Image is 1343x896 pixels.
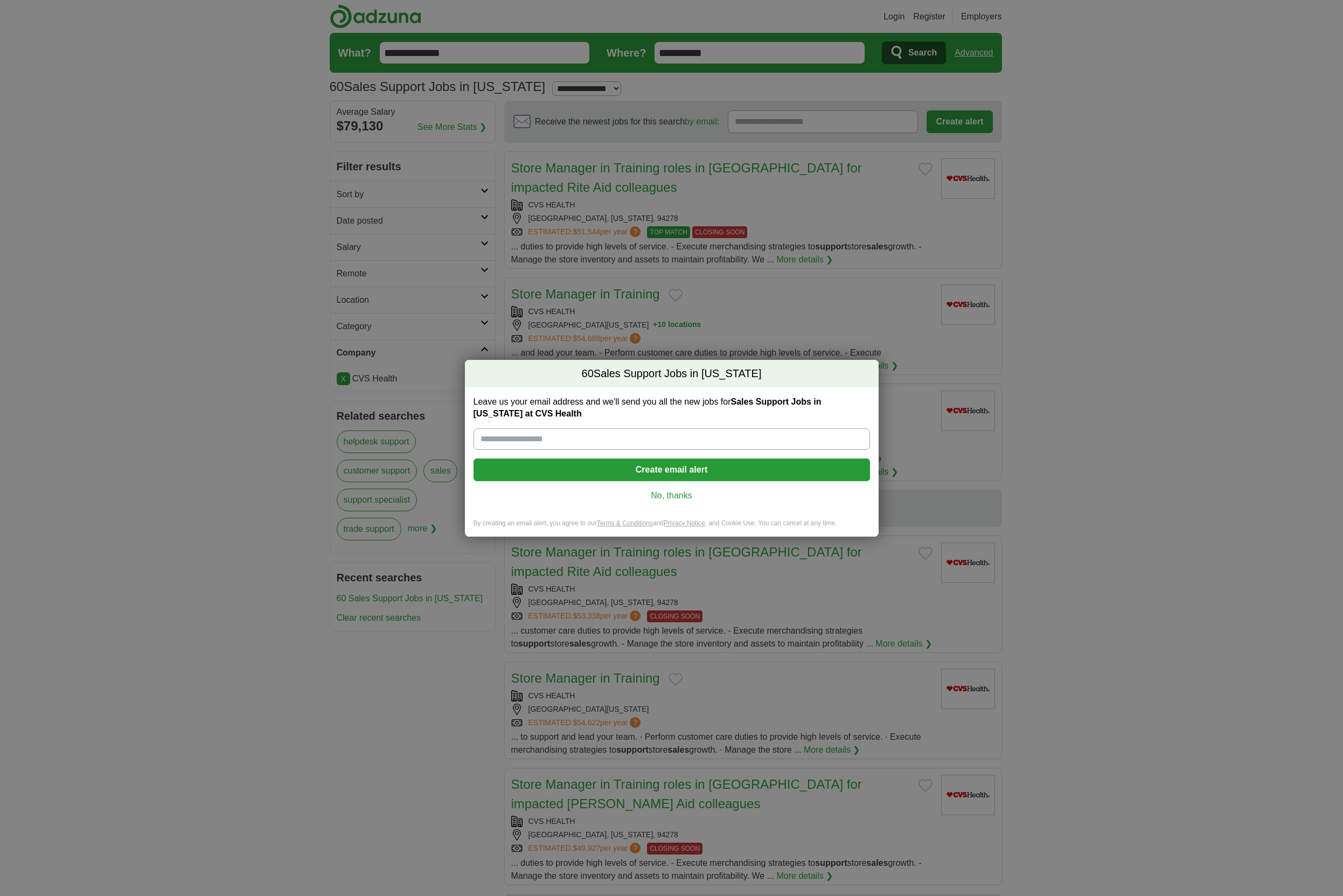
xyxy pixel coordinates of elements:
label: Leave us your email address and we'll send you all the new jobs for [474,396,870,420]
h2: Sales Support Jobs in [US_STATE] [465,360,879,388]
span: 60 [582,366,594,381]
div: By creating an email alert, you agree to our and , and Cookie Use. You can cancel at any time. [465,519,879,537]
a: Terms & Conditions [597,519,653,527]
a: No, thanks [482,490,861,502]
a: Privacy Notice [664,519,705,527]
button: Create email alert [474,459,870,481]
